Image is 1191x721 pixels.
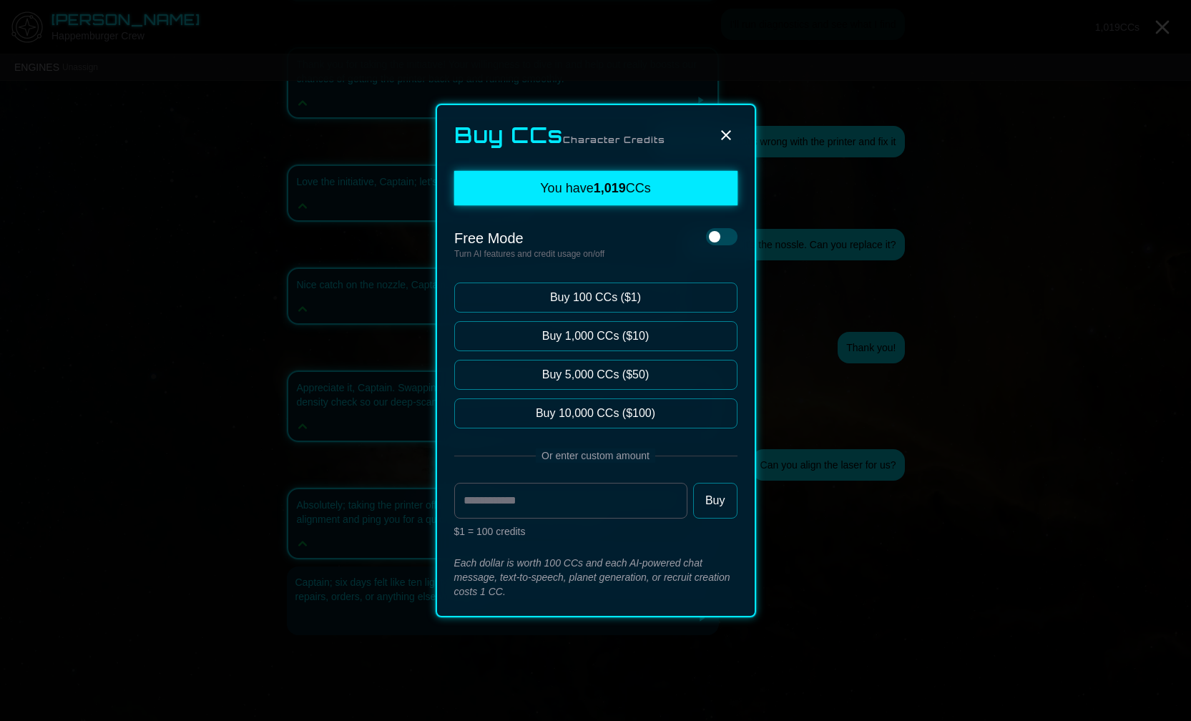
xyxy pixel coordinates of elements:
button: Buy 5,000 CCs ($50) [454,360,737,390]
span: Or enter custom amount [536,448,655,463]
p: $1 = 100 credits [454,524,737,539]
span: 1,019 [594,181,626,195]
button: Buy 100 CCs ($1) [454,283,737,313]
button: Buy 1,000 CCs ($10) [454,321,737,351]
p: Free Mode [454,228,604,248]
p: Turn AI features and credit usage on/off [454,248,604,260]
div: You have CCs [454,171,737,205]
h2: Buy CCs [454,122,665,148]
button: Buy 10,000 CCs ($100) [454,398,737,428]
button: Buy [693,483,737,519]
p: Each dollar is worth 100 CCs and each AI-powered chat message, text-to-speech, planet generation,... [454,556,737,599]
span: Character Credits [563,134,665,145]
